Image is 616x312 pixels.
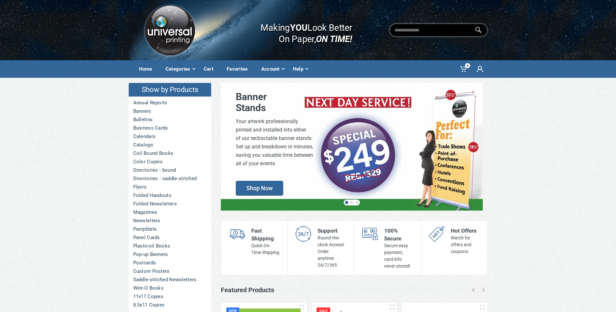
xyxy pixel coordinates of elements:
img: shipping-s.png [229,226,245,242]
span: 0 [465,63,470,68]
a: Directories - saddle-stitched [129,174,211,183]
div: Round-the-clock Access! Order anytime 24/7/365 [318,235,346,269]
a: Coil Bound Books [129,149,211,157]
a: Favorites [222,60,257,78]
a: Bulletins [129,115,211,124]
div: Quick On-Time Shipping [251,242,280,256]
a: BannerStands Your artwork professionallyprinted and installed into eitherof our rectractable bann... [221,83,483,211]
div: Banner Stands [236,91,313,113]
a: Annual Reports [129,98,211,107]
h3: Featured Products [221,286,274,294]
a: Pop-up Banners [129,250,211,259]
img: support-s.png [296,226,311,242]
a: 8.5x11 Copies [129,301,211,309]
a: Folded Newsletters [129,200,211,208]
i: ON TIME! [316,33,352,44]
a: Business Cards [129,124,211,132]
h4: Show by Products [129,83,211,97]
span: Shop Now [236,181,283,196]
a: Folded Handouts [129,191,211,200]
div: 100% Secure [384,227,413,242]
img: Logo.png [143,3,197,58]
a: Custom Posters [129,267,211,275]
div: Your artwork professionally printed and installed into either of our rectractable banner stands. ... [236,117,313,168]
div: Cart [199,62,222,76]
b: YOU [290,22,308,33]
div: Watch for offers and coupons [451,235,479,255]
a: Cart [199,60,222,78]
a: Flyers [129,183,211,191]
div: Home [135,62,161,76]
a: 11x17 Copies [129,292,211,301]
div: Account [257,62,288,76]
a: Plasticoil Books [129,242,211,250]
a: Newsletters [129,216,211,225]
a: Directories - bound [129,166,211,174]
a: Panel Cards [129,233,211,242]
a: Catalogs [129,141,211,149]
a: Magazines [129,208,211,216]
a: Postcards [129,259,211,267]
div: Fast Shipping [251,227,280,242]
a: Banners [129,107,211,115]
div: Help [288,62,312,76]
a: Home [135,60,161,78]
a: Saddle-stitched Newsletters [129,275,211,284]
div: Support [318,227,346,235]
div: Hot Offers [451,227,479,235]
a: Wire-O Books [129,284,211,292]
div: Secure easy payment; card info never stored! [384,242,413,270]
div: Making Look Better On Paper, [248,16,352,45]
div: Favorites [222,62,257,76]
a: Color Copies [129,157,211,166]
div: Categories [161,62,199,76]
a: Calendars [129,132,211,141]
a: Pamphlets [129,225,211,233]
a: 0 [456,60,472,78]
